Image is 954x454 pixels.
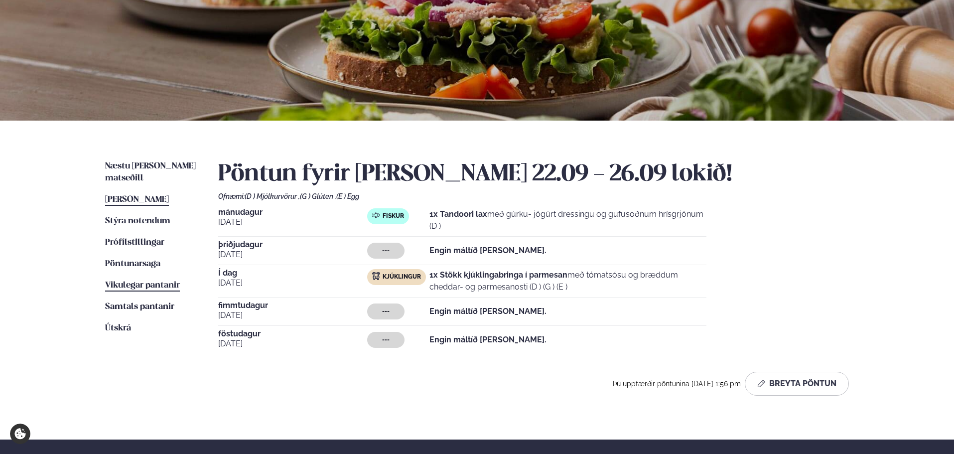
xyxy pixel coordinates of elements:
[105,324,131,332] span: Útskrá
[105,303,174,311] span: Samtals pantanir
[745,372,849,396] button: Breyta Pöntun
[382,307,390,315] span: ---
[218,277,367,289] span: [DATE]
[105,258,160,270] a: Pöntunarsaga
[218,160,849,188] h2: Pöntun fyrir [PERSON_NAME] 22.09 - 26.09 lokið!
[105,162,196,182] span: Næstu [PERSON_NAME] matseðill
[336,192,359,200] span: (E ) Egg
[105,195,169,204] span: [PERSON_NAME]
[105,217,170,225] span: Stýra notendum
[105,322,131,334] a: Útskrá
[429,270,567,280] strong: 1x Stökk kjúklingabringa í parmesan
[382,336,390,344] span: ---
[218,249,367,261] span: [DATE]
[105,160,198,184] a: Næstu [PERSON_NAME] matseðill
[105,260,160,268] span: Pöntunarsaga
[105,237,164,249] a: Prófílstillingar
[105,238,164,247] span: Prófílstillingar
[10,424,30,444] a: Cookie settings
[372,272,380,280] img: chicken.svg
[105,281,180,290] span: Vikulegar pantanir
[218,216,367,228] span: [DATE]
[300,192,336,200] span: (G ) Glúten ,
[429,246,546,255] strong: Engin máltíð [PERSON_NAME].
[218,192,849,200] div: Ofnæmi:
[105,194,169,206] a: [PERSON_NAME]
[105,280,180,292] a: Vikulegar pantanir
[429,208,706,232] p: með gúrku- jógúrt dressingu og gufusoðnum hrísgrjónum (D )
[383,212,404,220] span: Fiskur
[613,380,741,388] span: Þú uppfærðir pöntunina [DATE] 1:56 pm
[429,269,706,293] p: með tómatsósu og bræddum cheddar- og parmesanosti (D ) (G ) (E )
[105,301,174,313] a: Samtals pantanir
[218,338,367,350] span: [DATE]
[429,335,546,344] strong: Engin máltíð [PERSON_NAME].
[218,208,367,216] span: mánudagur
[218,302,367,309] span: fimmtudagur
[105,215,170,227] a: Stýra notendum
[382,247,390,255] span: ---
[429,306,546,316] strong: Engin máltíð [PERSON_NAME].
[383,273,421,281] span: Kjúklingur
[429,209,487,219] strong: 1x Tandoori lax
[218,309,367,321] span: [DATE]
[372,211,380,219] img: fish.svg
[218,241,367,249] span: þriðjudagur
[245,192,300,200] span: (D ) Mjólkurvörur ,
[218,330,367,338] span: föstudagur
[218,269,367,277] span: Í dag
